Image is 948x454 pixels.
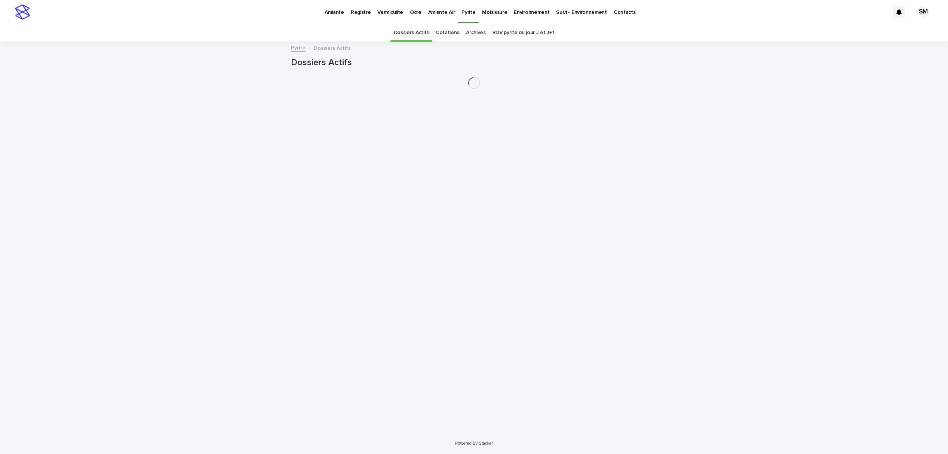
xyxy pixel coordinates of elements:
img: stacker-logo-s-only.png [15,4,30,19]
a: Archives [466,24,486,42]
a: Pyrite [291,43,306,52]
a: RDV pyrite du jour J et J+1 [493,24,555,42]
div: SM [917,6,929,18]
h1: Dossiers Actifs [291,57,657,68]
a: Cotations [436,24,459,42]
a: Dossiers Actifs [394,24,429,42]
a: Powered By Stacker [455,441,493,445]
p: Dossiers Actifs [314,43,351,52]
